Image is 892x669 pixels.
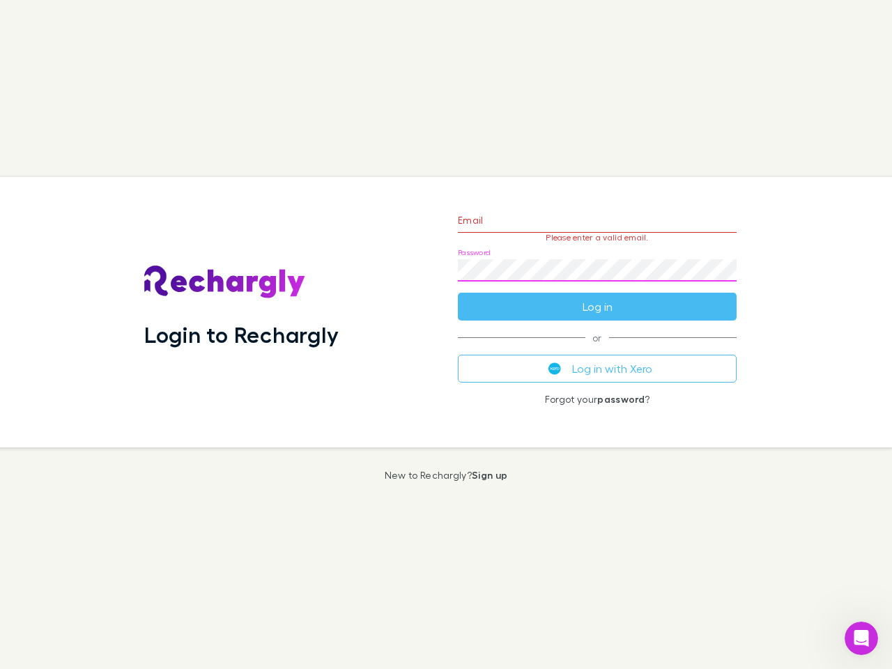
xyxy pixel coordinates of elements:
[458,233,737,243] p: Please enter a valid email.
[385,470,508,481] p: New to Rechargly?
[458,293,737,321] button: Log in
[458,355,737,383] button: Log in with Xero
[144,266,306,299] img: Rechargly's Logo
[548,362,561,375] img: Xero's logo
[472,469,507,481] a: Sign up
[458,394,737,405] p: Forgot your ?
[597,393,645,405] a: password
[144,321,339,348] h1: Login to Rechargly
[458,247,491,258] label: Password
[458,337,737,338] span: or
[845,622,878,655] iframe: Intercom live chat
